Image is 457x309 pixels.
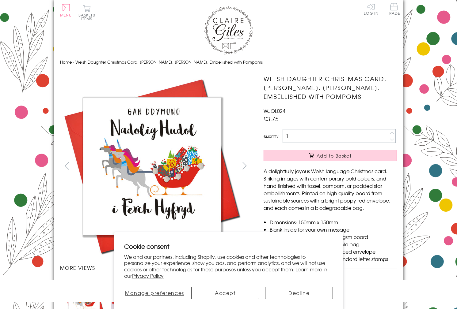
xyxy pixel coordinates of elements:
[60,159,74,173] button: prev
[264,114,279,123] span: £3.75
[238,159,251,173] button: next
[364,3,379,15] a: Log In
[191,287,259,299] button: Accept
[387,3,400,15] span: Trade
[78,5,95,20] button: Basket0 items
[60,59,72,65] a: Home
[60,4,72,17] button: Menu
[73,59,74,65] span: ›
[264,167,397,211] p: A delightfully joyous Welsh language Christmas card. Striking images with contemporary bold colou...
[60,12,72,18] span: Menu
[264,150,397,161] button: Add to Basket
[124,254,333,279] p: We and our partners, including Shopify, use cookies and other technologies to personalize your ex...
[264,133,278,139] label: Quantity
[125,289,184,296] span: Manage preferences
[124,287,185,299] button: Manage preferences
[264,107,285,114] span: WJOL024
[251,74,435,258] img: Welsh Daughter Christmas Card, Nadolig Llawen, Ferch, Embellished with Pompoms
[60,74,244,258] img: Welsh Daughter Christmas Card, Nadolig Llawen, Ferch, Embellished with Pompoms
[317,153,352,159] span: Add to Basket
[270,218,397,226] li: Dimensions: 150mm x 150mm
[387,3,400,16] a: Trade
[124,242,333,251] h2: Cookie consent
[265,287,333,299] button: Decline
[204,6,253,54] img: Claire Giles Greetings Cards
[81,12,95,21] span: 0 items
[75,59,263,65] span: Welsh Daughter Christmas Card, [PERSON_NAME], [PERSON_NAME], Embellished with Pompoms
[132,272,164,279] a: Privacy Policy
[60,264,252,271] h3: More views
[270,226,397,233] li: Blank inside for your own message
[60,56,397,69] nav: breadcrumbs
[264,74,397,101] h1: Welsh Daughter Christmas Card, [PERSON_NAME], [PERSON_NAME], Embellished with Pompoms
